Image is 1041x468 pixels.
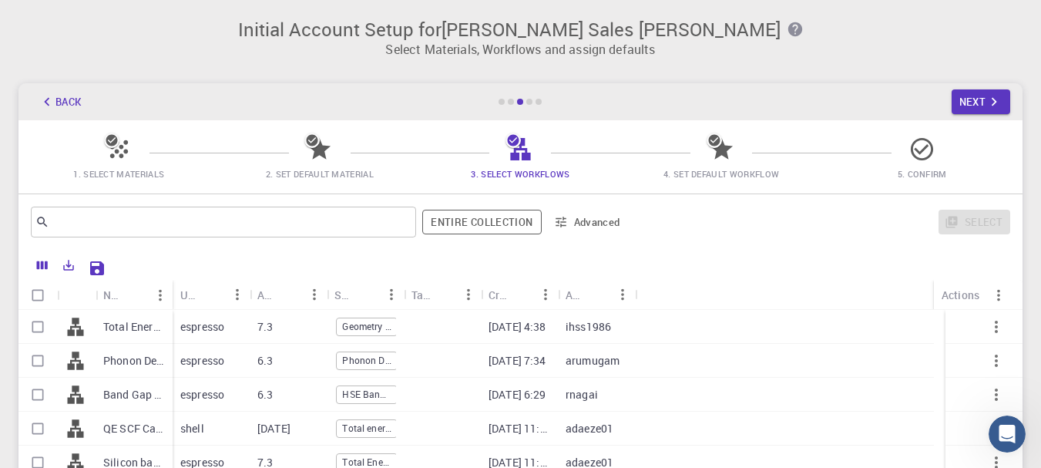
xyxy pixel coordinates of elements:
[404,280,481,310] div: Tags
[257,353,273,369] p: 6.3
[148,283,173,308] button: Menu
[566,421,613,436] p: adaeze01
[986,283,1011,308] button: Menu
[354,282,379,307] button: Sort
[55,253,82,278] button: Export
[952,89,1011,114] button: Next
[57,280,96,310] div: Icon
[334,280,354,310] div: Subworkflows
[566,353,620,369] p: arumugam
[337,354,397,367] span: Phonon Density of States + Dispersions
[379,282,404,307] button: Menu
[82,253,112,284] button: Save Explorer Settings
[548,210,628,234] button: Advanced
[489,353,546,369] p: [DATE] 7:34
[180,353,224,369] p: espresso
[663,168,779,180] span: 4. Set Default Workflow
[123,283,148,308] button: Sort
[337,388,397,401] span: HSE Band Gap
[73,168,164,180] span: 1. Select Materials
[180,319,224,335] p: espresso
[29,253,55,278] button: Columns
[200,282,225,307] button: Sort
[337,422,397,435] span: Total energy
[31,89,89,114] button: Back
[558,280,635,310] div: Account
[586,282,610,307] button: Sort
[103,421,165,436] p: QE SCF Calculation
[509,282,533,307] button: Sort
[432,282,456,307] button: Sort
[422,210,541,234] button: Entire collection
[942,280,979,310] div: Actions
[103,387,165,402] p: Band Gap + DoS - HSE (clone) (clone)
[989,416,1026,453] iframe: Intercom live chat
[277,282,302,307] button: Sort
[411,280,432,310] div: Tags
[422,210,541,234] span: Filter throughout whole library including sets (folders)
[898,168,947,180] span: 5. Confirm
[610,282,635,307] button: Menu
[28,40,1013,59] p: Select Materials, Workflows and assign defaults
[173,280,250,310] div: Used application
[533,282,558,307] button: Menu
[225,282,250,307] button: Menu
[566,319,611,335] p: ihss1986
[31,11,86,25] span: Support
[481,280,558,310] div: Created
[250,280,327,310] div: Application Version
[257,387,273,402] p: 6.3
[180,421,204,436] p: shell
[103,319,165,335] p: Total Energy (clone) (clone)
[257,421,290,436] p: [DATE]
[96,280,173,310] div: Name
[180,280,200,310] div: Used application
[327,280,404,310] div: Subworkflows
[337,320,397,333] span: Geometry and Phonon
[28,19,1013,40] h3: Initial Account Setup for [PERSON_NAME] Sales [PERSON_NAME]
[266,168,374,180] span: 2. Set Default Material
[566,280,586,310] div: Account
[302,282,327,307] button: Menu
[257,280,277,310] div: Application Version
[934,280,1011,310] div: Actions
[489,387,546,402] p: [DATE] 6:29
[180,387,224,402] p: espresso
[456,282,481,307] button: Menu
[566,387,598,402] p: rnagai
[103,280,123,310] div: Name
[489,421,550,436] p: [DATE] 11:55
[489,319,546,335] p: [DATE] 4:38
[471,168,569,180] span: 3. Select Workflows
[489,280,509,310] div: Created
[103,353,165,369] p: Phonon Density of States + Dispersions (clone) (clone) (clone) (clone)
[257,319,273,335] p: 7.3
